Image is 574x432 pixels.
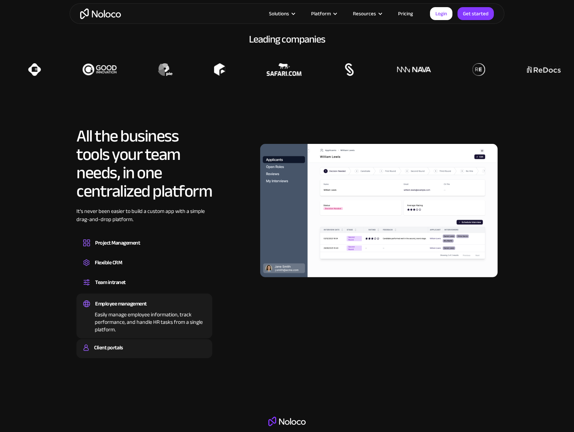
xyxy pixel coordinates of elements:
[95,277,126,287] div: Team intranet
[83,248,205,250] div: Design custom project management tools to speed up workflows, track progress, and optimize your t...
[94,343,123,353] div: Client portals
[390,9,421,18] a: Pricing
[83,309,205,333] div: Easily manage employee information, track performance, and handle HR tasks from a single platform.
[430,7,452,20] a: Login
[80,9,121,19] a: home
[353,9,376,18] div: Resources
[76,207,212,234] div: It’s never been easier to build a custom app with a simple drag-and-drop platform.
[95,257,122,268] div: Flexible CRM
[344,9,390,18] div: Resources
[95,238,140,248] div: Project Management
[311,9,331,18] div: Platform
[269,9,289,18] div: Solutions
[261,9,303,18] div: Solutions
[83,268,205,270] div: Create a custom CRM that you can adapt to your business’s needs, centralize your workflows, and m...
[303,9,344,18] div: Platform
[458,7,494,20] a: Get started
[76,127,212,200] h2: All the business tools your team needs, in one centralized platform
[95,299,147,309] div: Employee management
[83,287,205,289] div: Set up a central space for your team to collaborate, share information, and stay up to date on co...
[83,353,205,355] div: Build a secure, fully-branded, and personalized client portal that lets your customers self-serve.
